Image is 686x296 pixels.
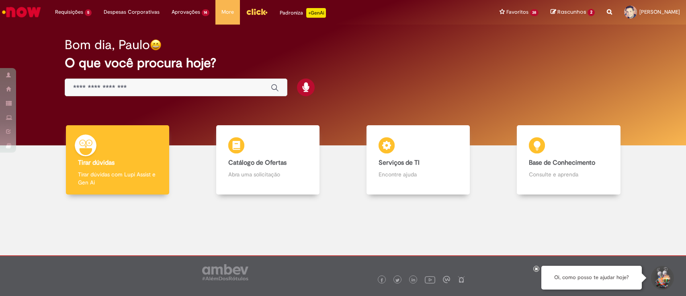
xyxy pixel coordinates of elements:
[246,6,268,18] img: click_logo_yellow_360x200.png
[458,276,465,283] img: logo_footer_naosei.png
[541,266,642,290] div: Oi, como posso te ajudar hoje?
[639,8,680,15] span: [PERSON_NAME]
[551,8,595,16] a: Rascunhos
[529,159,595,167] b: Base de Conhecimento
[494,125,644,195] a: Base de Conhecimento Consulte e aprenda
[202,9,210,16] span: 14
[379,170,458,178] p: Encontre ajuda
[557,8,586,16] span: Rascunhos
[1,4,42,20] img: ServiceNow
[425,274,435,285] img: logo_footer_youtube.png
[228,170,307,178] p: Abra uma solicitação
[588,9,595,16] span: 2
[150,39,162,51] img: happy-face.png
[412,278,416,283] img: logo_footer_linkedin.png
[280,8,326,18] div: Padroniza
[343,125,494,195] a: Serviços de TI Encontre ajuda
[65,38,150,52] h2: Bom dia, Paulo
[443,276,450,283] img: logo_footer_workplace.png
[395,278,399,282] img: logo_footer_twitter.png
[380,278,384,282] img: logo_footer_facebook.png
[65,56,621,70] h2: O que você procura hoje?
[55,8,83,16] span: Requisições
[104,8,160,16] span: Despesas Corporativas
[529,170,608,178] p: Consulte e aprenda
[202,264,248,280] img: logo_footer_ambev_rotulo_gray.png
[650,266,674,290] button: Iniciar Conversa de Suporte
[42,125,192,195] a: Tirar dúvidas Tirar dúvidas com Lupi Assist e Gen Ai
[221,8,234,16] span: More
[85,9,92,16] span: 5
[78,170,157,186] p: Tirar dúvidas com Lupi Assist e Gen Ai
[506,8,528,16] span: Favoritos
[192,125,343,195] a: Catálogo de Ofertas Abra uma solicitação
[228,159,287,167] b: Catálogo de Ofertas
[379,159,420,167] b: Serviços de TI
[306,8,326,18] p: +GenAi
[172,8,200,16] span: Aprovações
[530,9,539,16] span: 38
[78,159,115,167] b: Tirar dúvidas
